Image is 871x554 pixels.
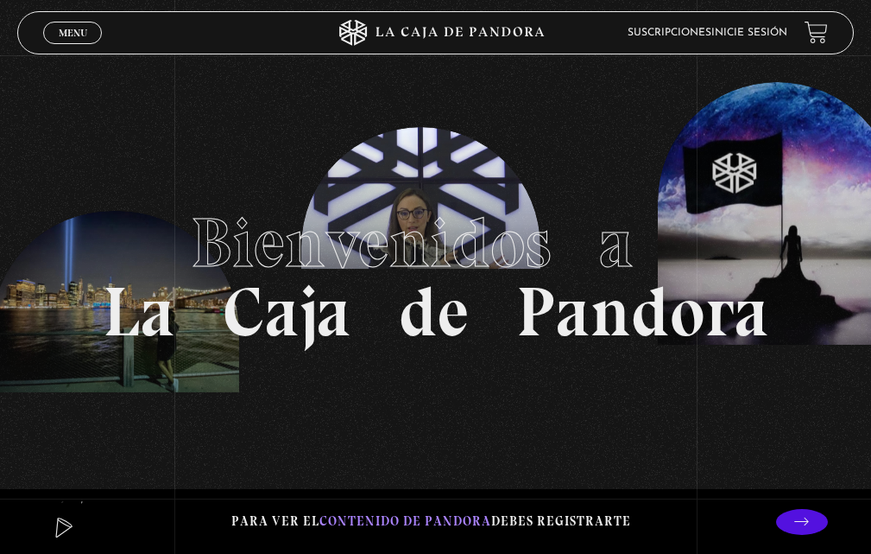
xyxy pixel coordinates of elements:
[53,42,93,54] span: Cerrar
[711,28,787,38] a: Inicie sesión
[805,21,828,44] a: View your shopping cart
[628,28,711,38] a: Suscripciones
[231,510,631,533] p: Para ver el debes registrarte
[103,208,769,347] h1: La Caja de Pandora
[319,513,491,529] span: contenido de Pandora
[191,201,681,284] span: Bienvenidos a
[59,28,87,38] span: Menu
